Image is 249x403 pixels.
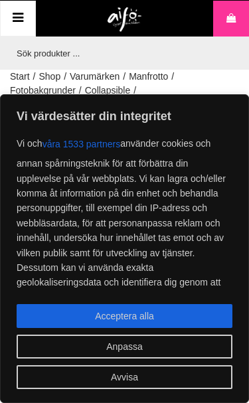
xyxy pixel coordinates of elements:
a: Shop [39,70,60,84]
p: Vi och använder cookies och annan spårningsteknik för att förbättra din upplevelse på vår webbpla... [17,132,232,305]
p: Vi värdesätter din integritet [1,108,248,124]
button: Avvisa [17,365,232,389]
span: / [171,70,174,84]
input: Sök produkter ... [10,37,232,70]
span: / [123,70,125,84]
img: logo.png [108,7,141,33]
a: Collapsible [85,84,130,98]
a: Fotobakgrunder [10,84,76,98]
a: Start [10,70,30,84]
button: Acceptera alla [17,304,232,328]
a: Varumärken [70,70,120,84]
button: Anpassa [17,335,232,359]
span: / [33,70,36,84]
a: Manfrotto [129,70,168,84]
span: / [64,70,66,84]
span: / [79,84,82,98]
span: / [133,84,136,98]
button: våra 1533 partners [42,132,121,156]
